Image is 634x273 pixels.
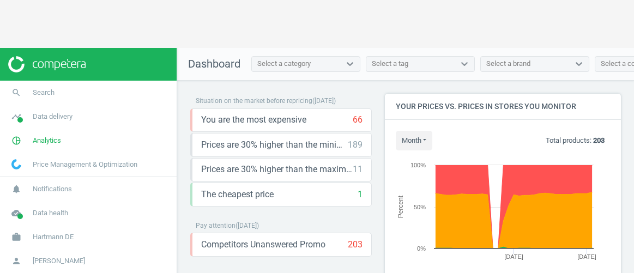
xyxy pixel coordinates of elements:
[6,227,27,247] i: work
[201,163,353,175] span: Prices are 30% higher than the maximal
[33,88,55,98] span: Search
[486,59,530,69] div: Select a brand
[6,106,27,127] i: timeline
[6,251,27,271] i: person
[589,236,615,262] iframe: Intercom live chat
[33,208,68,218] span: Data health
[6,203,27,223] i: cloud_done
[257,59,311,69] div: Select a category
[33,256,85,266] span: [PERSON_NAME]
[546,136,605,145] p: Total products:
[6,82,27,103] i: search
[201,139,348,151] span: Prices are 30% higher than the minimum
[188,57,240,70] span: Dashboard
[196,222,236,229] span: Pay attention
[414,204,426,210] text: 50%
[6,130,27,151] i: pie_chart_outlined
[8,56,86,72] img: ajHJNr6hYgQAAAAASUVORK5CYII=
[410,162,426,168] text: 100%
[201,189,274,201] span: The cheapest price
[353,114,363,126] div: 66
[33,112,73,122] span: Data delivery
[201,114,306,126] span: You are the most expensive
[353,163,363,175] div: 11
[33,136,61,145] span: Analytics
[385,94,621,119] h4: Your prices vs. prices in stores you monitor
[348,239,363,251] div: 203
[396,131,432,150] button: month
[312,97,336,105] span: ( [DATE] )
[201,239,325,251] span: Competitors Unanswered Promo
[577,253,596,260] tspan: [DATE]
[33,184,72,194] span: Notifications
[11,159,21,169] img: wGWNvw8QSZomAAAAABJRU5ErkJggg==
[236,222,259,229] span: ( [DATE] )
[593,136,605,144] b: 203
[33,160,137,169] span: Price Management & Optimization
[196,97,312,105] span: Situation on the market before repricing
[417,245,426,252] text: 0%
[348,139,363,151] div: 189
[33,232,74,242] span: Hartmann DE
[397,195,404,218] tspan: Percent
[6,179,27,199] i: notifications
[504,253,523,260] tspan: [DATE]
[358,189,363,201] div: 1
[372,59,408,69] div: Select a tag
